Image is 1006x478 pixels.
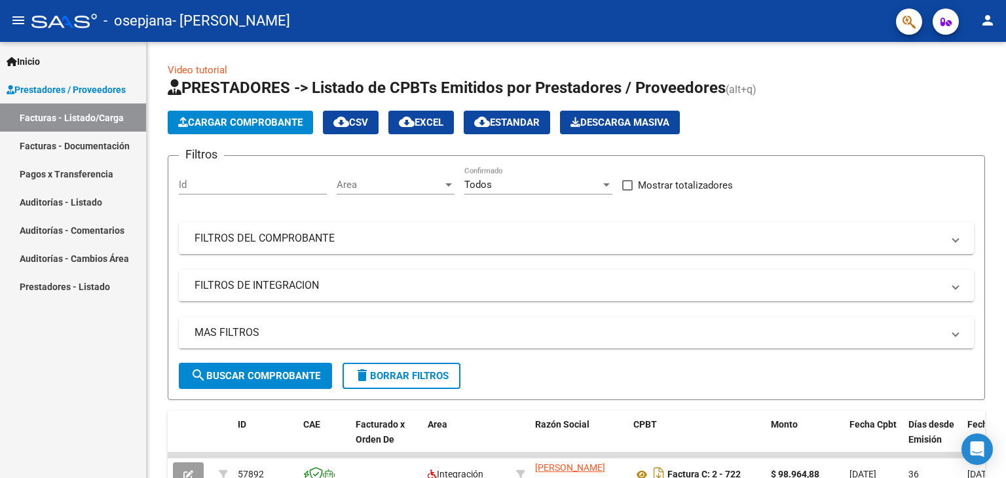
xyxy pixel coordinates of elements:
mat-icon: cloud_download [399,114,415,130]
span: CPBT [633,419,657,430]
span: EXCEL [399,117,443,128]
datatable-header-cell: Area [422,411,511,468]
button: Cargar Comprobante [168,111,313,134]
button: Descarga Masiva [560,111,680,134]
span: ID [238,419,246,430]
button: EXCEL [388,111,454,134]
span: Todos [464,179,492,191]
datatable-header-cell: Fecha Cpbt [844,411,903,468]
mat-panel-title: FILTROS DE INTEGRACION [195,278,942,293]
datatable-header-cell: Días desde Emisión [903,411,962,468]
button: CSV [323,111,379,134]
button: Borrar Filtros [343,363,460,389]
mat-icon: cloud_download [333,114,349,130]
span: Area [428,419,447,430]
mat-icon: search [191,367,206,383]
datatable-header-cell: CAE [298,411,350,468]
h3: Filtros [179,145,224,164]
span: Estandar [474,117,540,128]
button: Estandar [464,111,550,134]
span: Cargar Comprobante [178,117,303,128]
datatable-header-cell: Facturado x Orden De [350,411,422,468]
span: Inicio [7,54,40,69]
span: Razón Social [535,419,589,430]
mat-icon: menu [10,12,26,28]
span: Descarga Masiva [570,117,669,128]
span: Días desde Emisión [908,419,954,445]
span: Prestadores / Proveedores [7,83,126,97]
span: PRESTADORES -> Listado de CPBTs Emitidos por Prestadores / Proveedores [168,79,726,97]
button: Buscar Comprobante [179,363,332,389]
span: Fecha Cpbt [849,419,897,430]
datatable-header-cell: ID [233,411,298,468]
mat-panel-title: FILTROS DEL COMPROBANTE [195,231,942,246]
span: Monto [771,419,798,430]
mat-icon: delete [354,367,370,383]
app-download-masive: Descarga masiva de comprobantes (adjuntos) [560,111,680,134]
div: Open Intercom Messenger [961,433,993,465]
span: Facturado x Orden De [356,419,405,445]
span: CAE [303,419,320,430]
mat-expansion-panel-header: MAS FILTROS [179,317,974,348]
datatable-header-cell: Monto [766,411,844,468]
span: - [PERSON_NAME] [172,7,290,35]
span: [PERSON_NAME] [535,462,605,473]
mat-icon: person [980,12,996,28]
mat-panel-title: MAS FILTROS [195,325,942,340]
span: CSV [333,117,368,128]
datatable-header-cell: CPBT [628,411,766,468]
mat-expansion-panel-header: FILTROS DE INTEGRACION [179,270,974,301]
span: (alt+q) [726,83,756,96]
span: Borrar Filtros [354,370,449,382]
span: Area [337,179,443,191]
span: Mostrar totalizadores [638,177,733,193]
datatable-header-cell: Razón Social [530,411,628,468]
span: - osepjana [103,7,172,35]
mat-expansion-panel-header: FILTROS DEL COMPROBANTE [179,223,974,254]
mat-icon: cloud_download [474,114,490,130]
span: Fecha Recibido [967,419,1004,445]
span: Buscar Comprobante [191,370,320,382]
a: Video tutorial [168,64,227,76]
